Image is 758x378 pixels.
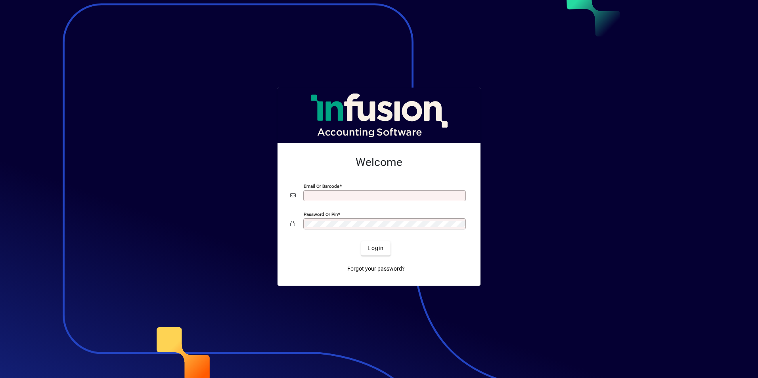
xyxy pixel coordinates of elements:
button: Login [361,241,390,256]
mat-label: Email or Barcode [304,183,339,189]
a: Forgot your password? [344,262,408,276]
mat-label: Password or Pin [304,211,338,217]
span: Login [368,244,384,252]
span: Forgot your password? [347,265,405,273]
h2: Welcome [290,156,468,169]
